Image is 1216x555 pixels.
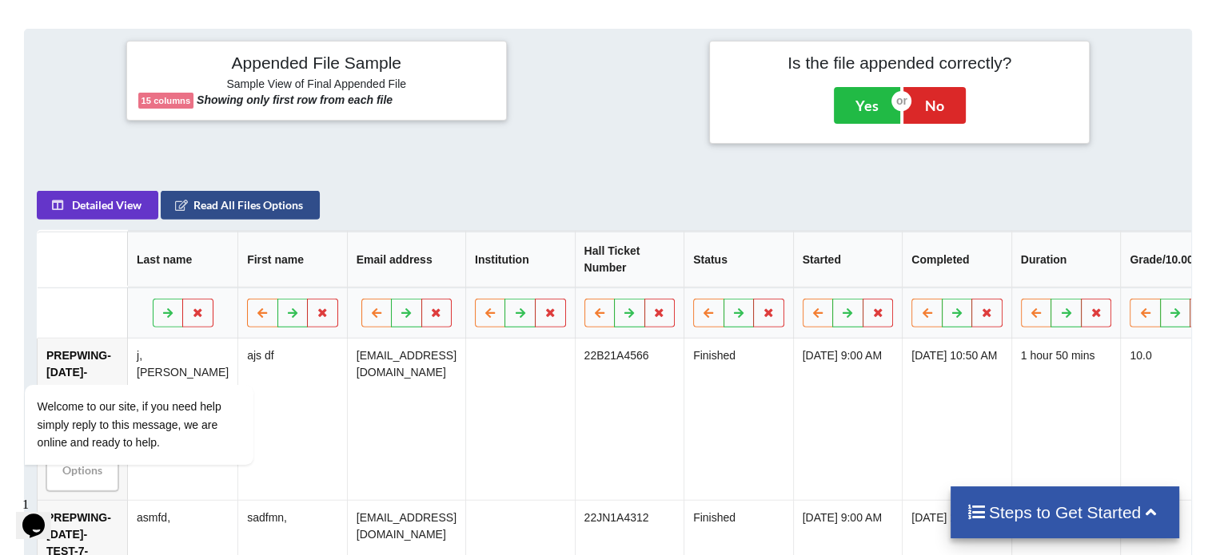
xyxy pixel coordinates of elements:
th: Status [684,232,793,287]
th: Last name [127,232,237,287]
h4: Steps to Get Started [967,502,1164,522]
td: Finished [684,339,793,500]
th: Started [793,232,903,287]
th: Email address [347,232,465,287]
iframe: chat widget [16,491,67,539]
th: Institution [465,232,575,287]
td: 1 hour 50 mins [1011,339,1121,500]
b: 15 columns [142,96,191,105]
button: Read All Files Options [161,191,320,220]
th: First name [237,232,347,287]
td: [EMAIL_ADDRESS][DOMAIN_NAME] [347,339,465,500]
button: Detailed View [37,191,158,220]
th: Hall Ticket Number [574,232,684,287]
iframe: chat widget [16,240,304,483]
td: [DATE] 9:00 AM [793,339,903,500]
button: No [903,87,966,124]
b: Showing only first row from each file [197,93,393,106]
th: Duration [1011,232,1121,287]
th: Completed [902,232,1011,287]
td: [DATE] 10:50 AM [902,339,1011,500]
h4: Is the file appended correctly? [721,53,1078,73]
td: 22B21A4566 [574,339,684,500]
h4: Appended File Sample [138,53,495,75]
button: Yes [834,87,900,124]
h6: Sample View of Final Appended File [138,77,495,93]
